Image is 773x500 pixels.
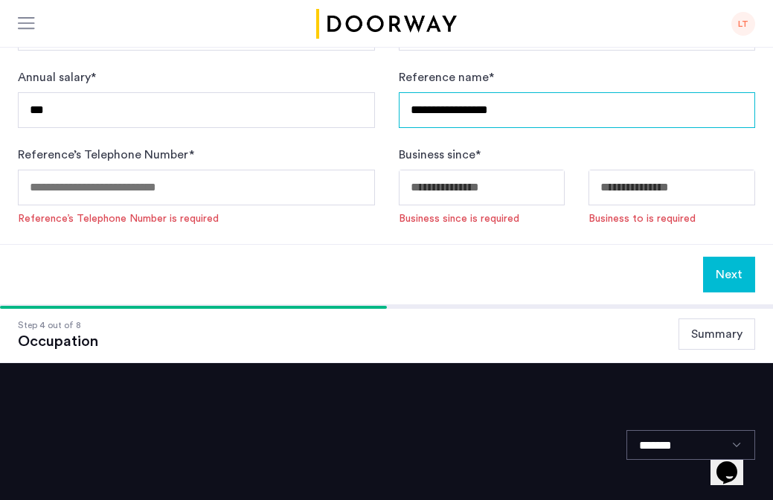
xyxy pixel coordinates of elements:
[18,211,375,226] span: Reference’s Telephone Number is required
[314,9,460,39] img: logo
[711,440,758,485] iframe: chat widget
[18,333,98,350] div: Occupation
[626,430,755,460] select: Language select
[314,9,460,39] a: Cazamio logo
[18,146,194,164] label: Reference’s Telephone Number *
[399,170,565,205] input: Available date
[18,318,98,333] div: Step 4 out of 8
[399,68,494,86] label: Reference name *
[399,211,565,226] span: Business since is required
[588,211,755,226] span: Business to is required
[588,170,755,205] input: Available date
[18,68,96,86] label: Annual salary *
[399,146,481,164] label: Business since *
[731,12,755,36] div: LT
[703,257,755,292] button: Next
[679,318,755,350] button: Summary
